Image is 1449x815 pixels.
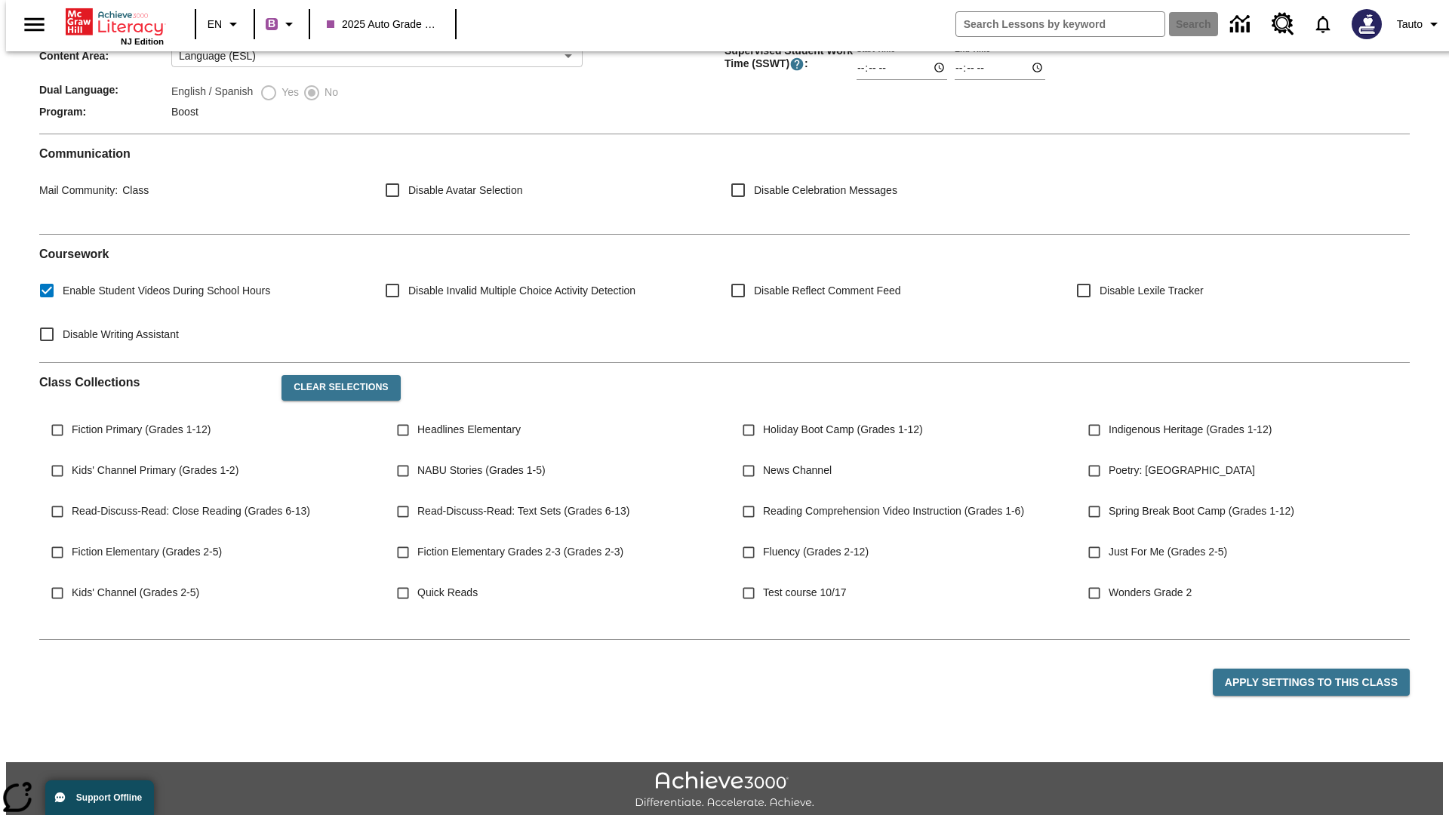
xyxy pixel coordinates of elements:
[1221,4,1263,45] a: Data Center
[763,626,898,641] span: NJSLA-ELA Smart (Grade 3)
[754,183,897,198] span: Disable Celebration Messages
[1109,503,1294,519] span: Spring Break Boot Camp (Grades 1-12)
[763,503,1024,519] span: Reading Comprehension Video Instruction (Grades 1-6)
[39,50,171,62] span: Content Area :
[66,7,164,37] a: Home
[268,14,275,33] span: B
[327,17,438,32] span: 2025 Auto Grade 1 C
[1213,669,1410,697] button: Apply Settings to this Class
[72,422,211,438] span: Fiction Primary (Grades 1-12)
[408,183,523,198] span: Disable Avatar Selection
[39,184,118,196] span: Mail Community :
[201,11,249,38] button: Language: EN, Select a language
[39,375,269,389] h2: Class Collections
[763,463,832,478] span: News Channel
[321,85,338,100] span: No
[72,626,208,641] span: WordStudio 2-5 (Grades 2-5)
[754,283,901,299] span: Disable Reflect Comment Feed
[956,12,1164,36] input: search field
[1100,283,1204,299] span: Disable Lexile Tracker
[857,43,895,54] label: Start Time
[260,11,304,38] button: Boost Class color is purple. Change class color
[763,422,923,438] span: Holiday Boot Camp (Grades 1-12)
[208,17,222,32] span: EN
[724,45,857,72] span: Supervised Student Work Time (SSWT) :
[39,5,1410,121] div: Class/Program Information
[118,184,149,196] span: Class
[1109,626,1192,641] span: Wonders Grade 3
[635,771,814,810] img: Achieve3000 Differentiate Accelerate Achieve
[72,585,199,601] span: Kids' Channel (Grades 2-5)
[72,544,222,560] span: Fiction Elementary (Grades 2-5)
[763,544,869,560] span: Fluency (Grades 2-12)
[39,84,171,96] span: Dual Language :
[39,247,1410,261] h2: Course work
[1391,11,1449,38] button: Profile/Settings
[39,146,1410,222] div: Communication
[1263,4,1303,45] a: Resource Center, Will open in new tab
[417,585,478,601] span: Quick Reads
[955,43,990,54] label: End Time
[39,363,1410,627] div: Class Collections
[121,37,164,46] span: NJ Edition
[171,45,583,67] div: Language (ESL)
[39,146,1410,161] h2: Communication
[417,503,629,519] span: Read-Discuss-Read: Text Sets (Grades 6-13)
[417,422,521,438] span: Headlines Elementary
[1109,585,1192,601] span: Wonders Grade 2
[171,106,198,118] span: Boost
[1109,463,1255,478] span: Poetry: [GEOGRAPHIC_DATA]
[72,463,238,478] span: Kids' Channel Primary (Grades 1-2)
[76,792,142,803] span: Support Offline
[63,327,179,343] span: Disable Writing Assistant
[408,283,635,299] span: Disable Invalid Multiple Choice Activity Detection
[763,585,847,601] span: Test course 10/17
[45,780,154,815] button: Support Offline
[66,5,164,46] div: Home
[789,57,804,72] button: Supervised Student Work Time is the timeframe when students can take LevelSet and when lessons ar...
[1303,5,1343,44] a: Notifications
[72,503,310,519] span: Read-Discuss-Read: Close Reading (Grades 6-13)
[417,626,602,641] span: NJSLA-ELA Prep Boot Camp (Grade 3)
[417,544,623,560] span: Fiction Elementary Grades 2-3 (Grades 2-3)
[1343,5,1391,44] button: Select a new avatar
[39,106,171,118] span: Program :
[1397,17,1423,32] span: Tauto
[1352,9,1382,39] img: Avatar
[171,84,253,102] label: English / Spanish
[12,2,57,47] button: Open side menu
[281,375,400,401] button: Clear Selections
[278,85,299,100] span: Yes
[1109,422,1272,438] span: Indigenous Heritage (Grades 1-12)
[1109,544,1227,560] span: Just For Me (Grades 2-5)
[39,247,1410,350] div: Coursework
[63,283,270,299] span: Enable Student Videos During School Hours
[417,463,546,478] span: NABU Stories (Grades 1-5)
